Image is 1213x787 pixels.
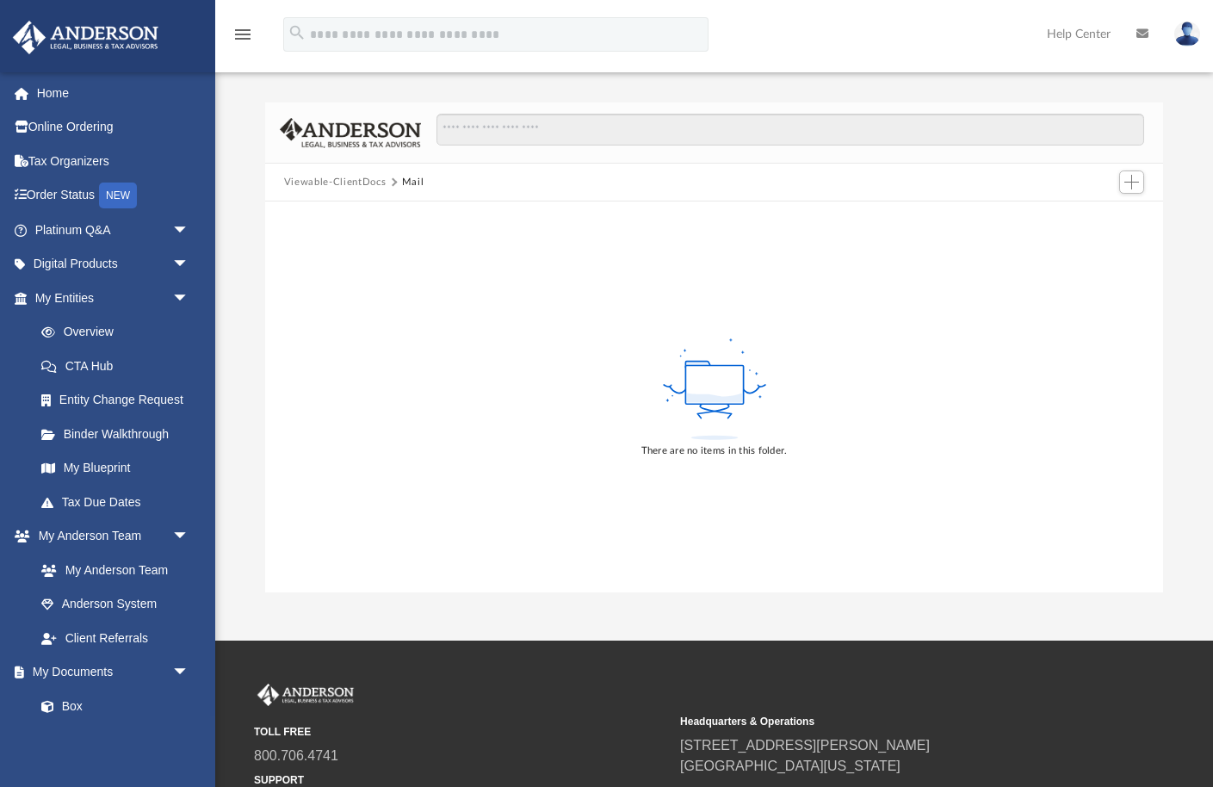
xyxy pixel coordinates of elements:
[24,417,215,451] a: Binder Walkthrough
[24,587,207,622] a: Anderson System
[680,738,930,753] a: [STREET_ADDRESS][PERSON_NAME]
[254,684,357,706] img: Anderson Advisors Platinum Portal
[12,110,215,145] a: Online Ordering
[24,383,215,418] a: Entity Change Request
[680,714,1094,729] small: Headquarters & Operations
[172,519,207,555] span: arrow_drop_down
[24,621,207,655] a: Client Referrals
[1174,22,1200,46] img: User Pic
[284,175,386,190] button: Viewable-ClientDocs
[24,485,215,519] a: Tax Due Dates
[402,175,424,190] button: Mail
[680,759,900,773] a: [GEOGRAPHIC_DATA][US_STATE]
[99,183,137,208] div: NEW
[254,724,668,740] small: TOLL FREE
[172,213,207,248] span: arrow_drop_down
[232,33,253,45] a: menu
[254,748,338,763] a: 800.706.4741
[12,281,215,315] a: My Entitiesarrow_drop_down
[12,213,215,247] a: Platinum Q&Aarrow_drop_down
[288,23,306,42] i: search
[8,21,164,54] img: Anderson Advisors Platinum Portal
[24,451,207,486] a: My Blueprint
[24,723,207,758] a: Meeting Minutes
[172,247,207,282] span: arrow_drop_down
[232,24,253,45] i: menu
[24,553,198,587] a: My Anderson Team
[1119,170,1145,195] button: Add
[12,144,215,178] a: Tax Organizers
[12,519,207,554] a: My Anderson Teamarrow_drop_down
[12,247,215,282] a: Digital Productsarrow_drop_down
[12,76,215,110] a: Home
[12,178,215,214] a: Order StatusNEW
[24,689,198,723] a: Box
[12,655,207,690] a: My Documentsarrow_drop_down
[172,281,207,316] span: arrow_drop_down
[641,443,788,459] div: There are no items in this folder.
[24,315,215,350] a: Overview
[436,114,1144,146] input: Search files and folders
[24,349,215,383] a: CTA Hub
[172,655,207,691] span: arrow_drop_down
